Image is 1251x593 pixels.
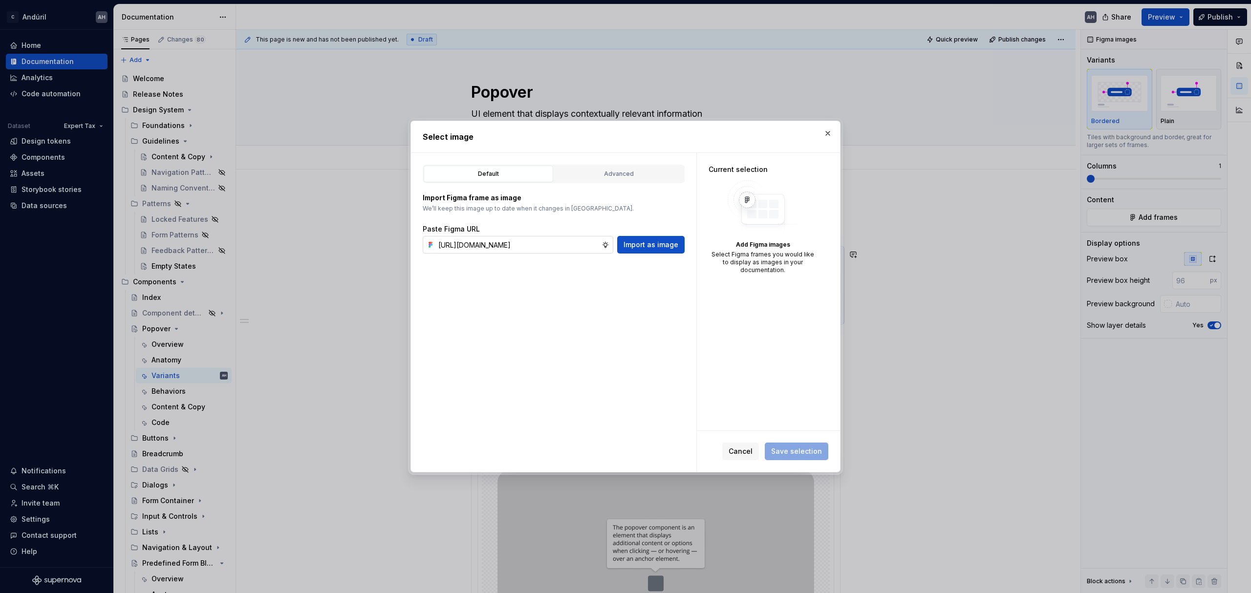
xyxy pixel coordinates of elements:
[709,251,817,274] div: Select Figma frames you would like to display as images in your documentation.
[423,193,685,203] p: Import Figma frame as image
[709,165,817,174] div: Current selection
[423,224,480,234] label: Paste Figma URL
[722,443,759,460] button: Cancel
[434,236,602,254] input: https://figma.com/file...
[617,236,685,254] button: Import as image
[624,240,678,250] span: Import as image
[729,446,753,456] span: Cancel
[423,131,828,143] h2: Select image
[423,205,685,212] p: We’ll keep this image up to date when it changes in [GEOGRAPHIC_DATA].
[427,169,550,179] div: Default
[558,169,680,179] div: Advanced
[709,241,817,249] div: Add Figma images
